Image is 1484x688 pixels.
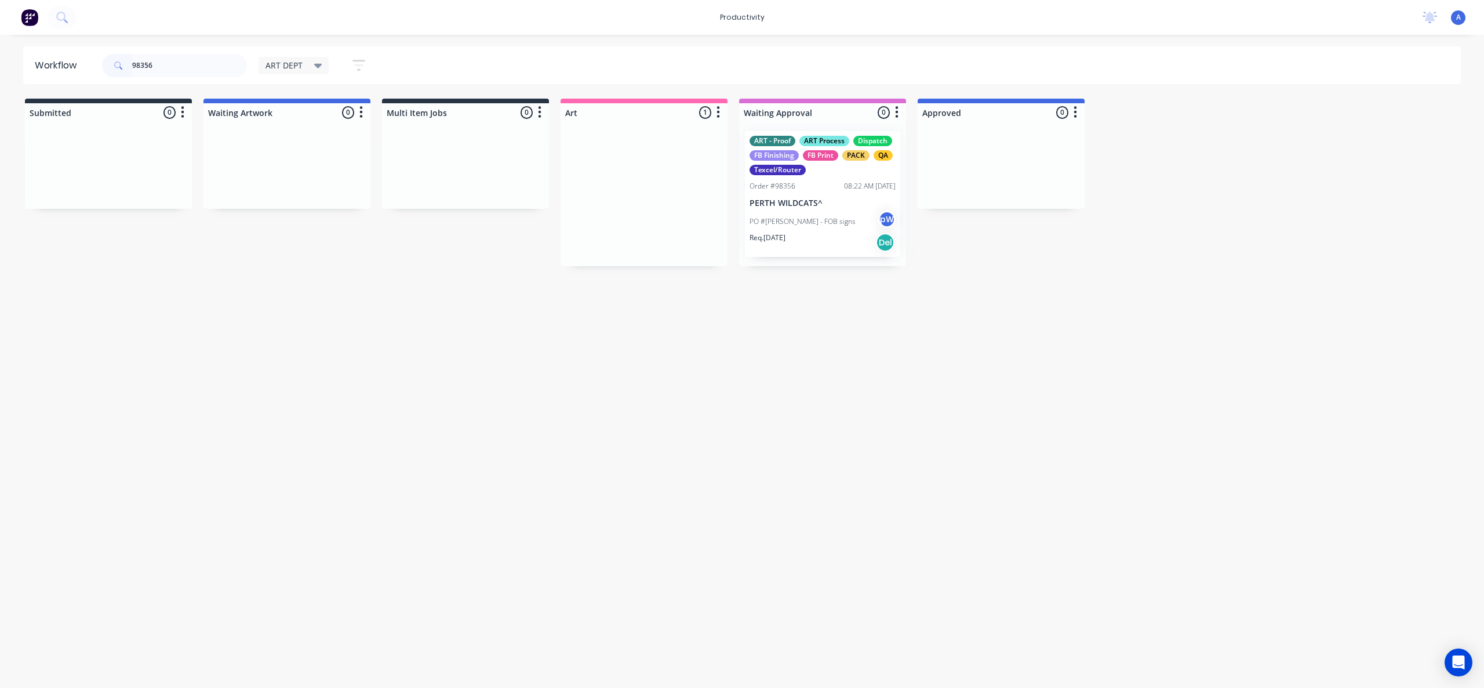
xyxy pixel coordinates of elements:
div: Workflow [35,59,82,73]
div: Open Intercom Messenger [1445,649,1472,676]
input: Search for orders... [132,54,247,77]
img: Factory [21,9,38,26]
span: ART DEPT [265,59,303,71]
span: A [1456,12,1461,23]
div: productivity [714,9,770,26]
